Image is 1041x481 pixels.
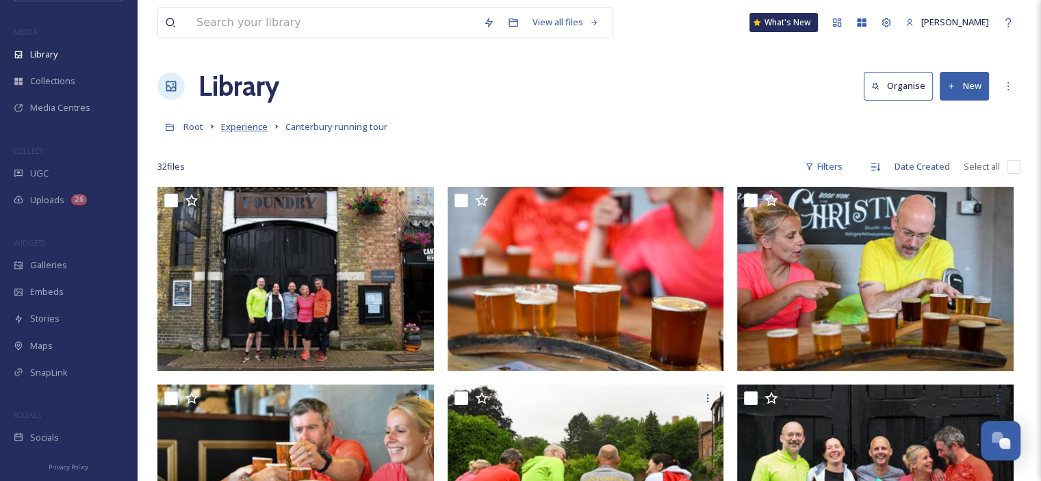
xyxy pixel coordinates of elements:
[921,16,989,28] span: [PERSON_NAME]
[30,312,60,325] span: Stories
[71,194,87,205] div: 26
[30,167,49,180] span: UGC
[157,187,434,372] img: DSC_4473.jpg
[864,72,933,100] button: Organise
[14,237,45,248] span: WIDGETS
[888,153,957,180] div: Date Created
[183,118,203,135] a: Root
[285,120,387,133] span: Canterbury running tour
[221,118,268,135] a: Experience
[30,48,57,61] span: Library
[14,410,41,420] span: SOCIALS
[30,431,59,444] span: Socials
[157,160,185,173] span: 32 file s
[737,187,1014,372] img: DSC_4514.jpg
[14,27,38,37] span: MEDIA
[30,339,53,352] span: Maps
[49,463,88,471] span: Privacy Policy
[864,72,940,100] a: Organise
[526,9,606,36] a: View all files
[198,66,279,107] a: Library
[940,72,989,100] button: New
[899,9,996,36] a: [PERSON_NAME]
[14,146,43,156] span: COLLECT
[221,120,268,133] span: Experience
[448,187,724,372] img: DSC_4510.jpg
[749,13,818,32] a: What's New
[964,160,1000,173] span: Select all
[190,8,476,38] input: Search your library
[49,458,88,474] a: Privacy Policy
[183,120,203,133] span: Root
[30,101,90,114] span: Media Centres
[285,118,387,135] a: Canterbury running tour
[30,75,75,88] span: Collections
[30,194,64,207] span: Uploads
[798,153,849,180] div: Filters
[30,366,68,379] span: SnapLink
[30,285,64,298] span: Embeds
[981,421,1020,460] button: Open Chat
[30,259,67,272] span: Galleries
